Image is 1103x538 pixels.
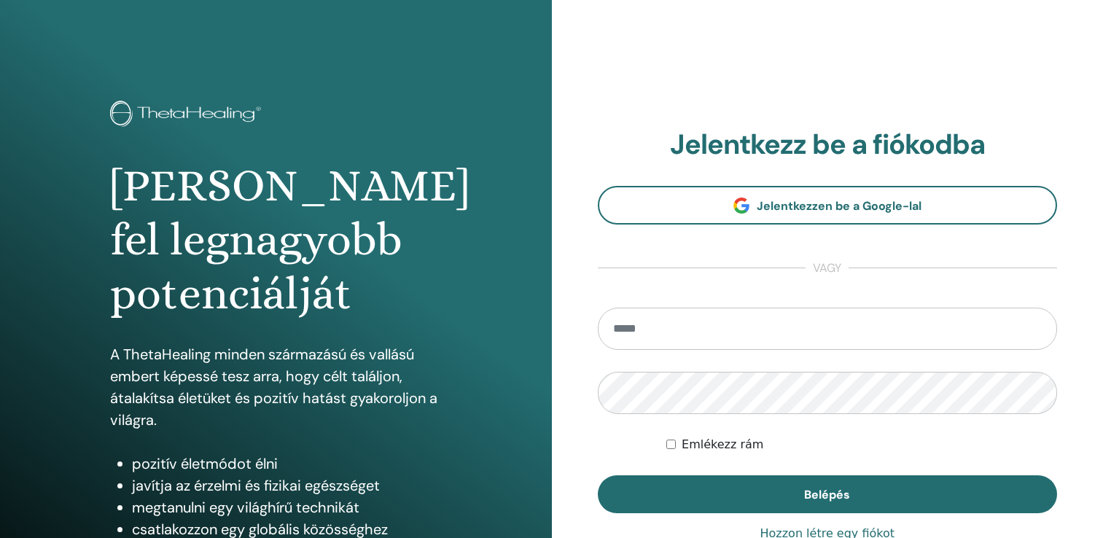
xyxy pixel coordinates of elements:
li: megtanulni egy világhírű technikát [132,496,441,518]
a: Jelentkezzen be a Google-lal [598,186,1058,225]
label: Emlékezz rám [682,436,763,453]
p: A ThetaHealing minden származású és vallású embert képessé tesz arra, hogy célt találjon, átalakí... [110,343,441,431]
div: Keep me authenticated indefinitely or until I manually logout [666,436,1057,453]
li: pozitív életmódot élni [132,453,441,475]
h1: [PERSON_NAME] fel legnagyobb potenciálját [110,159,441,321]
span: Jelentkezzen be a Google-lal [757,198,921,214]
span: Belépés [804,487,850,502]
h2: Jelentkezz be a fiókodba [598,128,1058,162]
li: javítja az érzelmi és fizikai egészséget [132,475,441,496]
button: Belépés [598,475,1058,513]
span: vagy [806,260,849,277]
